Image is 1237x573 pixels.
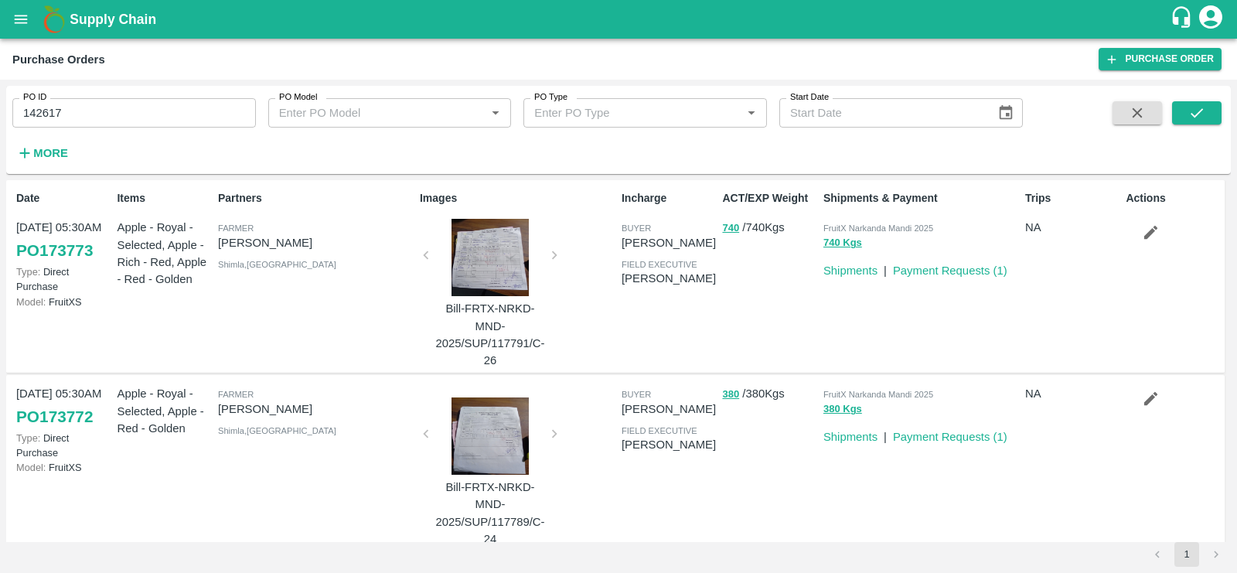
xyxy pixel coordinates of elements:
a: Purchase Order [1099,48,1222,70]
input: Start Date [779,98,985,128]
p: Trips [1025,190,1119,206]
p: Incharge [622,190,716,206]
p: Direct Purchase [16,431,111,460]
a: Payment Requests (1) [893,264,1007,277]
p: Bill-FRTX-NRKD-MND-2025/SUP/117791/C-26 [432,300,548,369]
p: FruitXS [16,460,111,475]
p: Shipments & Payment [823,190,1019,206]
button: Open [486,103,506,123]
a: Payment Requests (1) [893,431,1007,443]
label: Start Date [790,91,829,104]
a: PO173773 [16,237,93,264]
label: PO Type [534,91,567,104]
p: Partners [218,190,414,206]
input: Enter PO ID [12,98,256,128]
div: | [877,256,887,279]
p: [PERSON_NAME] [218,401,414,418]
span: Farmer [218,223,254,233]
p: / 740 Kgs [722,219,816,237]
p: FruitXS [16,295,111,309]
span: Farmer [218,390,254,399]
p: ACT/EXP Weight [722,190,816,206]
p: Date [16,190,111,206]
p: [PERSON_NAME] [622,401,716,418]
span: field executive [622,260,697,269]
a: PO173772 [16,403,93,431]
button: Choose date [991,98,1021,128]
span: FruitX Narkanda Mandi 2025 [823,390,933,399]
span: Type: [16,432,40,444]
button: More [12,140,72,166]
button: 740 [722,220,739,237]
p: [PERSON_NAME] [622,270,716,287]
button: 740 Kgs [823,234,862,252]
p: Apple - Royal - Selected, Apple - Rich - Red, Apple - Red - Golden [117,219,211,288]
span: Type: [16,266,40,278]
p: NA [1025,385,1119,402]
div: | [877,422,887,445]
div: customer-support [1170,5,1197,33]
p: Actions [1126,190,1220,206]
button: page 1 [1174,542,1199,567]
label: PO ID [23,91,46,104]
div: Purchase Orders [12,49,105,70]
p: Bill-FRTX-NRKD-MND-2025/SUP/117789/C-24 [432,479,548,547]
p: [DATE] 05:30AM [16,219,111,236]
b: Supply Chain [70,12,156,27]
input: Enter PO Type [528,103,717,123]
p: Apple - Royal - Selected, Apple - Red - Golden [117,385,211,437]
p: [PERSON_NAME] [622,234,716,251]
input: Enter PO Model [273,103,462,123]
p: [PERSON_NAME] [218,234,414,251]
p: NA [1025,219,1119,236]
span: Shimla , [GEOGRAPHIC_DATA] [218,426,336,435]
button: open drawer [3,2,39,37]
button: 380 [722,386,739,404]
label: PO Model [279,91,318,104]
p: Images [420,190,615,206]
span: buyer [622,223,651,233]
nav: pagination navigation [1143,542,1231,567]
a: Shipments [823,264,877,277]
span: FruitX Narkanda Mandi 2025 [823,223,933,233]
span: field executive [622,426,697,435]
strong: More [33,147,68,159]
span: Model: [16,296,46,308]
p: / 380 Kgs [722,385,816,403]
a: Shipments [823,431,877,443]
p: Direct Purchase [16,264,111,294]
span: buyer [622,390,651,399]
button: 380 Kgs [823,401,862,418]
a: Supply Chain [70,9,1170,30]
p: [DATE] 05:30AM [16,385,111,402]
button: Open [741,103,762,123]
p: [PERSON_NAME] [622,436,716,453]
div: account of current user [1197,3,1225,36]
span: Model: [16,462,46,473]
span: Shimla , [GEOGRAPHIC_DATA] [218,260,336,269]
img: logo [39,4,70,35]
p: Items [117,190,211,206]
